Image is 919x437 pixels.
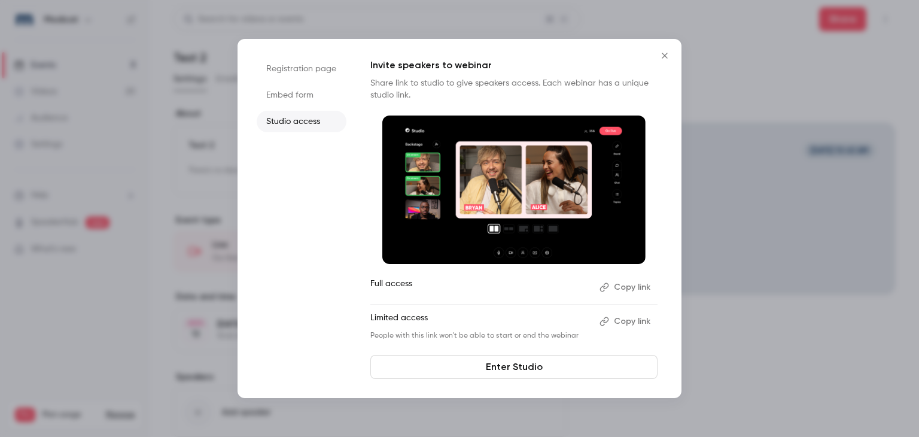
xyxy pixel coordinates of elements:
p: People with this link won't be able to start or end the webinar [370,331,590,341]
li: Studio access [257,111,346,132]
p: Limited access [370,312,590,331]
button: Copy link [595,278,658,297]
p: Share link to studio to give speakers access. Each webinar has a unique studio link. [370,77,658,101]
li: Embed form [257,84,346,106]
li: Registration page [257,58,346,80]
button: Copy link [595,312,658,331]
button: Close [653,44,677,68]
p: Full access [370,278,590,297]
img: Invite speakers to webinar [382,116,646,264]
p: Invite speakers to webinar [370,58,658,72]
a: Enter Studio [370,355,658,379]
